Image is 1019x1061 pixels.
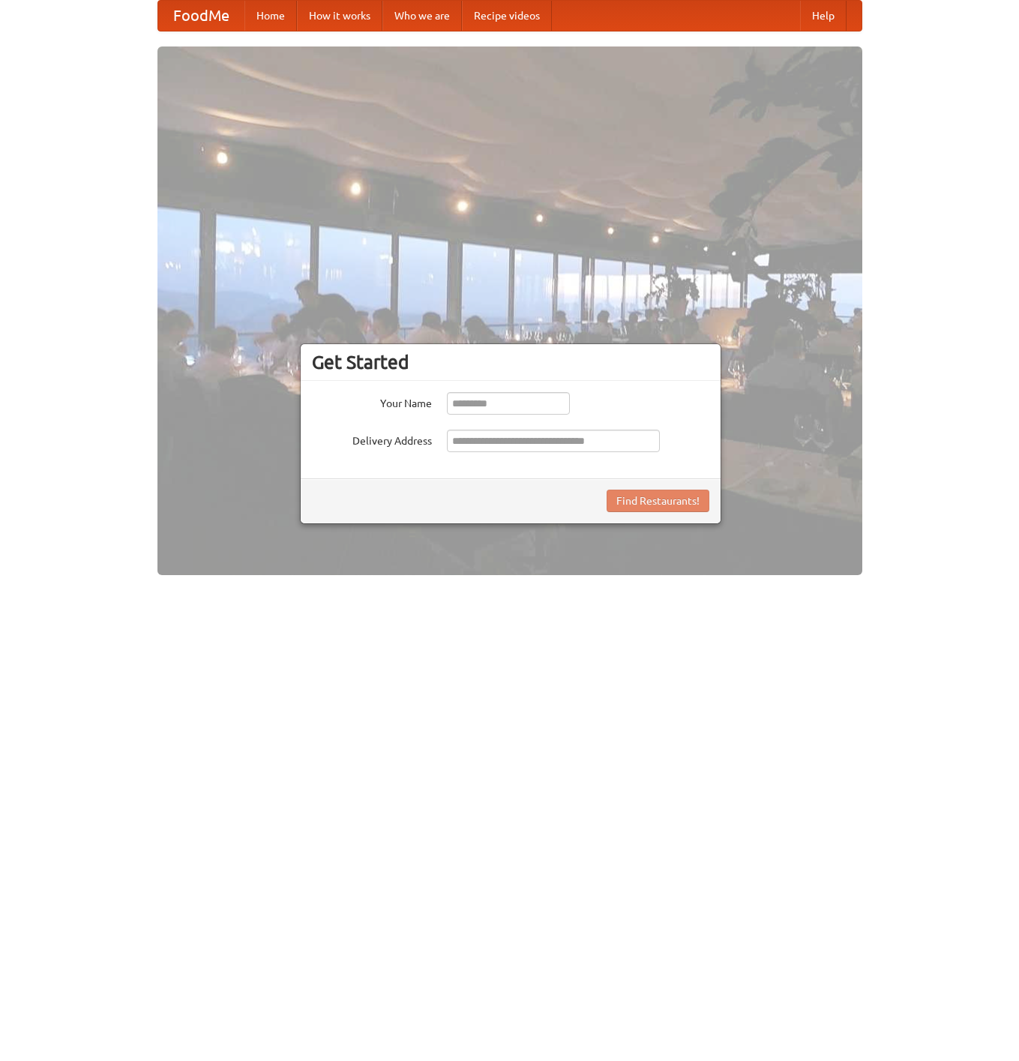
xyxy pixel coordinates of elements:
[312,351,709,373] h3: Get Started
[312,430,432,448] label: Delivery Address
[244,1,297,31] a: Home
[607,490,709,512] button: Find Restaurants!
[382,1,462,31] a: Who we are
[800,1,847,31] a: Help
[158,1,244,31] a: FoodMe
[312,392,432,411] label: Your Name
[462,1,552,31] a: Recipe videos
[297,1,382,31] a: How it works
